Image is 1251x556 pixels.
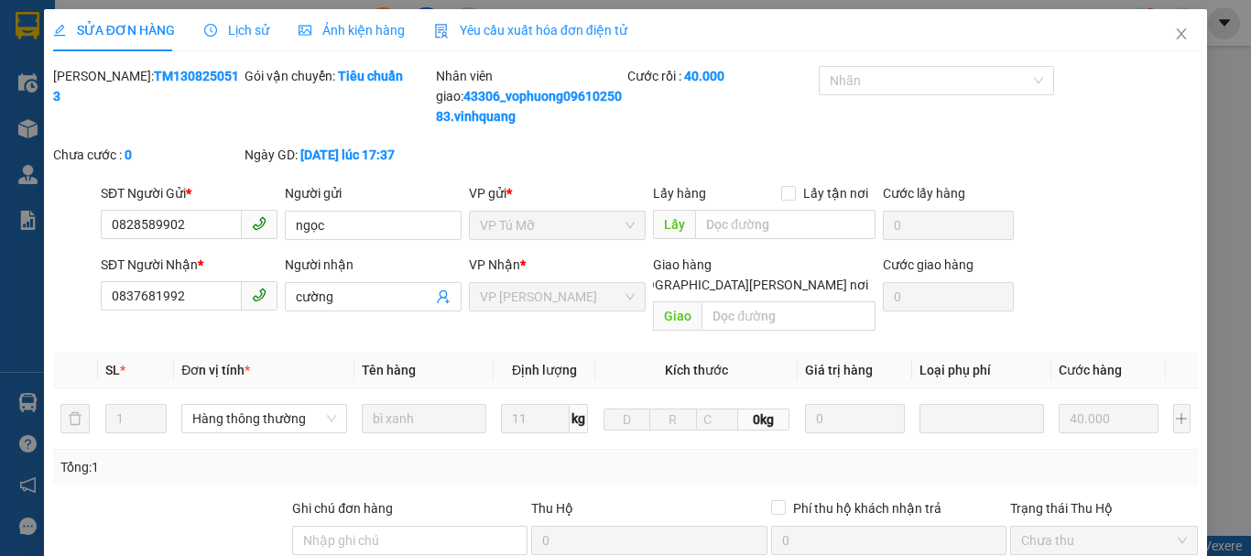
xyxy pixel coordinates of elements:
[1173,404,1191,433] button: plus
[512,363,577,377] span: Định lượng
[252,288,267,302] span: phone
[883,257,974,272] label: Cước giao hàng
[252,216,267,231] span: phone
[292,501,393,516] label: Ghi chú đơn hàng
[1059,363,1122,377] span: Cước hàng
[627,66,815,86] div: Cước rồi :
[53,24,66,37] span: edit
[101,255,277,275] div: SĐT Người Nhận
[665,363,728,377] span: Kích thước
[912,353,1051,388] th: Loại phụ phí
[285,183,462,203] div: Người gửi
[204,24,217,37] span: clock-circle
[738,409,790,431] span: 0kg
[702,301,876,331] input: Dọc đường
[684,69,724,83] b: 40.000
[883,186,965,201] label: Cước lấy hàng
[299,23,405,38] span: Ảnh kiện hàng
[181,363,250,377] span: Đơn vị tính
[883,282,1014,311] input: Cước giao hàng
[362,404,486,433] input: VD: Bàn, Ghế
[1156,9,1207,60] button: Close
[805,363,873,377] span: Giá trị hàng
[125,147,132,162] b: 0
[434,23,627,38] span: Yêu cầu xuất hóa đơn điện tử
[469,257,520,272] span: VP Nhận
[436,289,451,304] span: user-add
[696,409,738,431] input: C
[570,404,588,433] span: kg
[653,210,695,239] span: Lấy
[1021,527,1187,554] span: Chưa thu
[436,66,624,126] div: Nhân viên giao:
[245,145,432,165] div: Ngày GD:
[245,66,432,86] div: Gói vận chuyển:
[362,363,416,377] span: Tên hàng
[101,183,277,203] div: SĐT Người Gửi
[204,23,269,38] span: Lịch sử
[292,526,528,555] input: Ghi chú đơn hàng
[805,404,905,433] input: 0
[531,501,573,516] span: Thu Hộ
[285,255,462,275] div: Người nhận
[53,66,241,106] div: [PERSON_NAME]:
[60,404,90,433] button: delete
[300,147,395,162] b: [DATE] lúc 17:37
[653,257,712,272] span: Giao hàng
[653,186,706,201] span: Lấy hàng
[53,145,241,165] div: Chưa cước :
[649,409,696,431] input: R
[1174,27,1189,41] span: close
[480,212,635,239] span: VP Tú Mỡ
[434,24,449,38] img: icon
[695,210,876,239] input: Dọc đường
[60,457,484,477] div: Tổng: 1
[53,23,175,38] span: SỬA ĐƠN HÀNG
[796,183,876,203] span: Lấy tận nơi
[604,409,650,431] input: D
[338,69,403,83] b: Tiêu chuẩn
[786,498,949,518] span: Phí thu hộ khách nhận trả
[653,301,702,331] span: Giao
[299,24,311,37] span: picture
[1059,404,1159,433] input: 0
[883,211,1014,240] input: Cước lấy hàng
[480,283,635,311] span: VP LÊ HỒNG PHONG
[105,363,120,377] span: SL
[618,275,876,295] span: [GEOGRAPHIC_DATA][PERSON_NAME] nơi
[469,183,646,203] div: VP gửi
[436,89,622,124] b: 43306_vophuong0961025083.vinhquang
[192,405,336,432] span: Hàng thông thường
[1010,498,1198,518] div: Trạng thái Thu Hộ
